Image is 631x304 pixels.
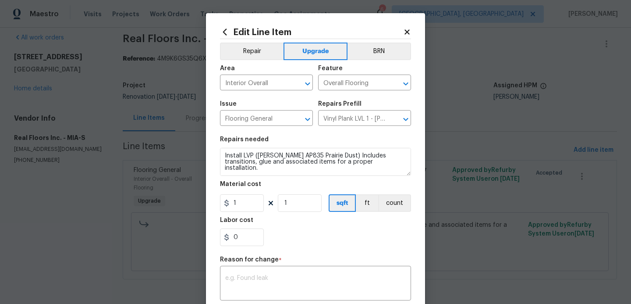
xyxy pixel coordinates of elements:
h5: Repairs needed [220,136,269,143]
button: Repair [220,43,284,60]
button: count [378,194,411,212]
button: BRN [347,43,411,60]
h5: Reason for change [220,257,279,263]
h5: Area [220,65,235,72]
h2: Edit Line Item [220,27,403,37]
h5: Feature [318,65,343,72]
textarea: Install LVP ([PERSON_NAME] AP835 Prairie Dust) Includes transitions, glue and associated items fo... [220,148,411,176]
button: sqft [329,194,356,212]
h5: Repairs Prefill [318,101,362,107]
button: Open [400,78,412,90]
button: ft [356,194,378,212]
button: Open [301,113,314,125]
button: Open [301,78,314,90]
h5: Issue [220,101,237,107]
button: Upgrade [284,43,348,60]
h5: Material cost [220,181,261,187]
h5: Labor cost [220,217,253,223]
button: Open [400,113,412,125]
